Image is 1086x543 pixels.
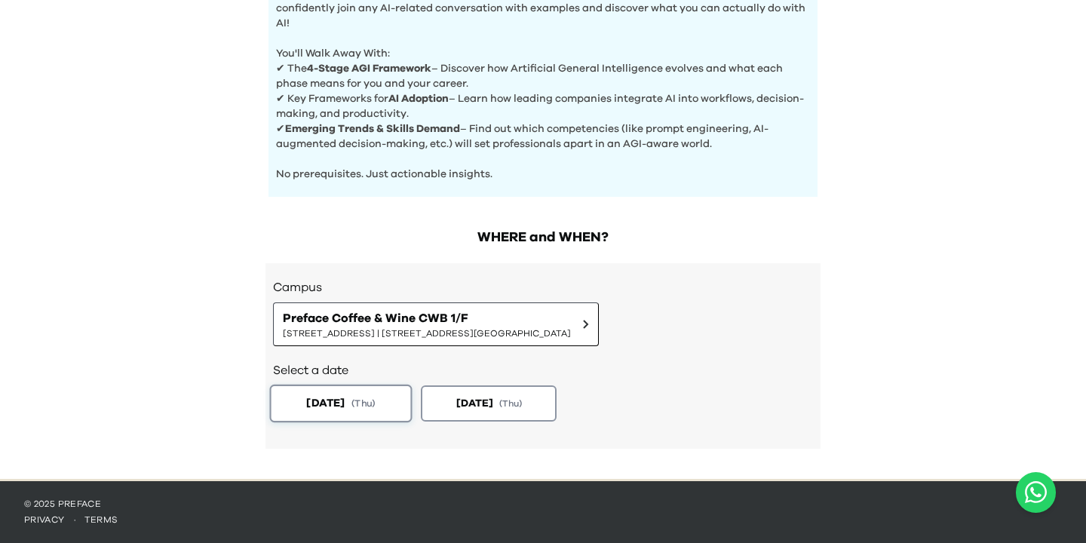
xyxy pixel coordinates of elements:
[1016,472,1056,513] button: Open WhatsApp chat
[273,278,813,296] h3: Campus
[276,91,810,121] p: ✔ Key Frameworks for – Learn how leading companies integrate AI into workflows, decision-making, ...
[270,385,413,422] button: [DATE](Thu)
[273,361,813,379] h2: Select a date
[65,515,84,524] span: ·
[499,397,522,410] span: ( Thu )
[351,397,376,410] span: ( Thu )
[421,385,557,422] button: [DATE](Thu)
[276,121,810,152] p: ✔ – Find out which competencies (like prompt engineering, AI-augmented decision-making, etc.) wil...
[276,31,810,61] p: You'll Walk Away With:
[307,63,431,74] b: 4-Stage AGI Framework
[276,152,810,182] p: No prerequisites. Just actionable insights.
[456,396,493,411] span: [DATE]
[24,498,1062,510] p: © 2025 Preface
[388,94,449,104] b: AI Adoption
[306,395,345,411] span: [DATE]
[265,227,821,248] h2: WHERE and WHEN?
[283,309,571,327] span: Preface Coffee & Wine CWB 1/F
[24,515,65,524] a: privacy
[285,124,460,134] b: Emerging Trends & Skills Demand
[283,327,571,339] span: [STREET_ADDRESS] | [STREET_ADDRESS][GEOGRAPHIC_DATA]
[84,515,118,524] a: terms
[276,61,810,91] p: ✔ The – Discover how Artificial General Intelligence evolves and what each phase means for you an...
[1016,472,1056,513] a: Chat with us on WhatsApp
[273,302,599,346] button: Preface Coffee & Wine CWB 1/F[STREET_ADDRESS] | [STREET_ADDRESS][GEOGRAPHIC_DATA]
